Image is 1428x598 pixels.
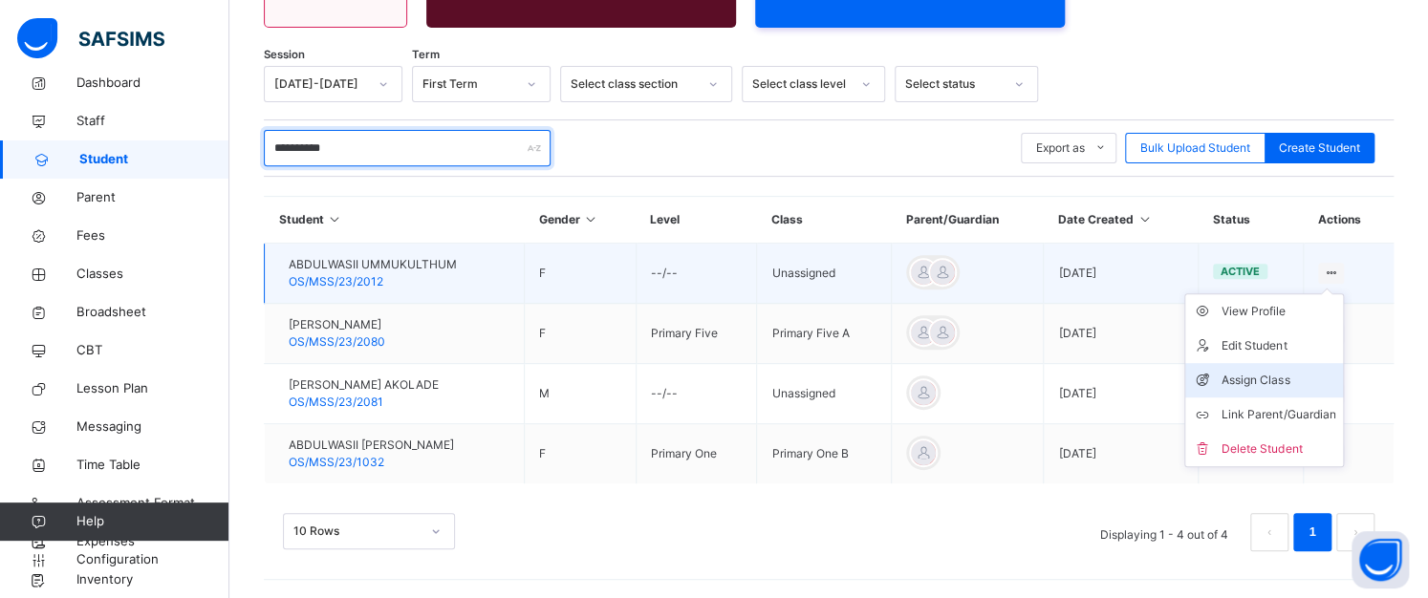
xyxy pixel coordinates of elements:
[1336,513,1374,551] button: next page
[1044,364,1199,424] td: [DATE]
[422,75,515,93] div: First Term
[757,304,892,364] td: Primary Five A
[636,364,757,424] td: --/--
[1140,139,1250,157] span: Bulk Upload Student
[17,18,164,58] img: safsims
[757,197,892,244] th: Class
[412,47,440,63] span: Term
[752,75,850,93] div: Select class level
[636,424,757,484] td: Primary One
[1044,304,1199,364] td: [DATE]
[76,512,228,531] span: Help
[636,197,757,244] th: Level
[1044,424,1199,484] td: [DATE]
[1044,197,1199,244] th: Date Created
[76,456,229,475] span: Time Table
[1222,439,1335,459] div: Delete Student
[636,244,757,304] td: --/--
[265,197,525,244] th: Student
[289,455,384,469] span: OS/MSS/23/1032
[289,334,385,349] span: OS/MSS/23/2080
[293,523,420,540] div: 10 Rows
[76,226,229,246] span: Fees
[289,274,383,288] span: OS/MSS/23/2012
[905,75,1003,93] div: Select status
[76,570,229,589] span: Inventory
[1044,244,1199,304] td: [DATE]
[327,212,343,226] i: Sort in Ascending Order
[757,364,892,424] td: Unassigned
[1198,197,1303,244] th: Status
[76,265,229,284] span: Classes
[76,341,229,360] span: CBT
[1293,513,1331,551] li: 1
[571,75,697,93] div: Select class section
[76,494,229,513] span: Assessment Format
[757,244,892,304] td: Unassigned
[1352,531,1409,588] button: Open asap
[525,424,636,484] td: F
[1279,139,1360,157] span: Create Student
[891,197,1043,244] th: Parent/Guardian
[264,47,305,63] span: Session
[1136,212,1153,226] i: Sort in Ascending Order
[525,197,636,244] th: Gender
[1222,405,1335,424] div: Link Parent/Guardian
[1250,513,1288,551] li: 上一页
[289,316,385,333] span: [PERSON_NAME]
[1303,520,1321,545] a: 1
[1222,302,1335,321] div: View Profile
[76,550,228,569] span: Configuration
[525,364,636,424] td: M
[76,74,229,93] span: Dashboard
[757,424,892,484] td: Primary One B
[525,244,636,304] td: F
[76,112,229,131] span: Staff
[1086,513,1243,551] li: Displaying 1 - 4 out of 4
[1221,265,1260,278] span: active
[289,256,457,273] span: ABDULWASII UMMUKULTHUM
[1036,139,1085,157] span: Export as
[1222,371,1335,390] div: Assign Class
[79,150,229,169] span: Student
[636,304,757,364] td: Primary Five
[76,417,229,437] span: Messaging
[289,376,439,394] span: [PERSON_NAME] AKOLADE
[76,188,229,207] span: Parent
[583,212,599,226] i: Sort in Ascending Order
[525,304,636,364] td: F
[274,75,367,93] div: [DATE]-[DATE]
[76,303,229,322] span: Broadsheet
[76,379,229,398] span: Lesson Plan
[1222,336,1335,355] div: Edit Student
[1250,513,1288,551] button: prev page
[1336,513,1374,551] li: 下一页
[289,395,383,409] span: OS/MSS/23/2081
[1304,197,1394,244] th: Actions
[289,437,454,454] span: ABDULWASII [PERSON_NAME]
